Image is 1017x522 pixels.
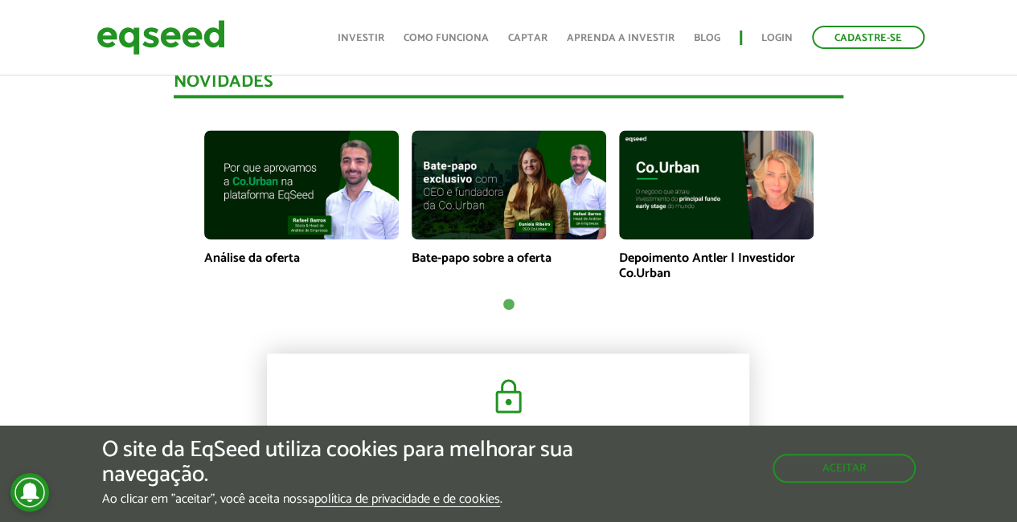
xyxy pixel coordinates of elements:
[174,73,843,98] div: Novidades
[567,33,675,43] a: Aprenda a investir
[404,33,489,43] a: Como funciona
[694,33,720,43] a: Blog
[500,297,516,313] button: 1 of 1
[204,130,399,239] img: maxresdefault.jpg
[412,130,606,239] img: maxresdefault.jpg
[204,251,399,266] p: Análise da oferta
[619,130,814,239] img: maxresdefault.jpg
[619,251,814,281] p: Depoimento Antler | Investidor Co.Urban
[96,16,225,59] img: EqSeed
[348,423,418,450] strong: Faça login
[314,493,500,507] a: política de privacidade e de cookies
[338,33,384,43] a: Investir
[102,491,590,507] p: Ao clicar em "aceitar", você aceita nossa .
[812,26,925,49] a: Cadastre-se
[489,377,528,416] img: cadeado.svg
[773,454,916,483] button: Aceitar
[102,438,590,487] h5: O site da EqSeed utiliza cookies para melhorar sua navegação.
[761,33,793,43] a: Login
[412,251,606,266] p: Bate-papo sobre a oferta
[508,33,547,43] a: Captar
